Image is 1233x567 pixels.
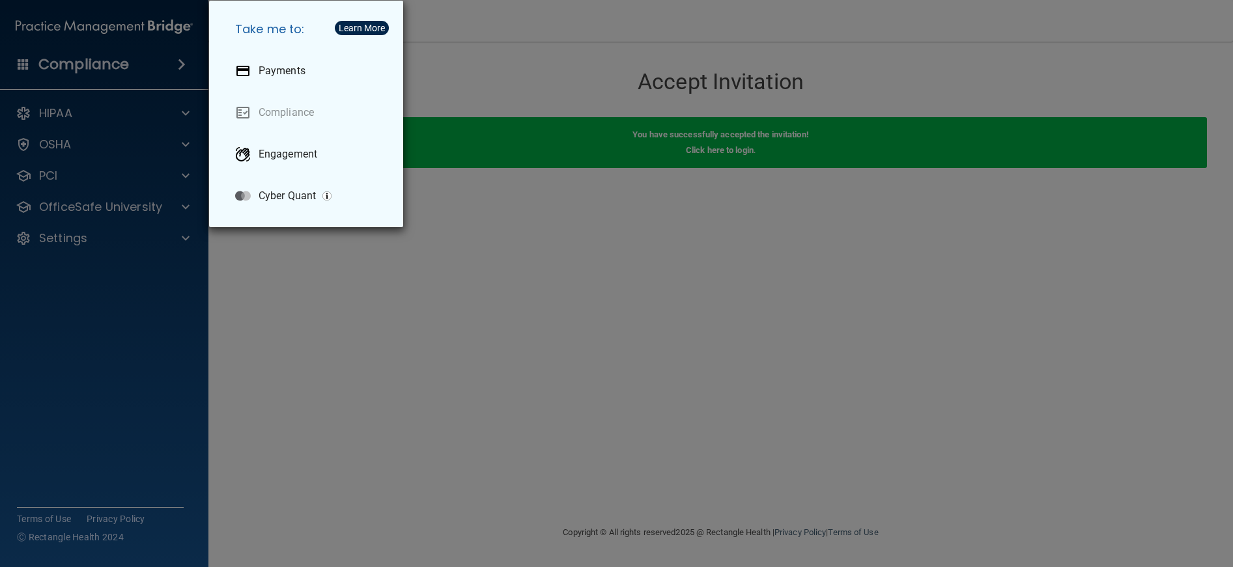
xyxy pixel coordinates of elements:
[339,23,385,33] div: Learn More
[259,64,305,77] p: Payments
[225,136,393,173] a: Engagement
[259,189,316,202] p: Cyber Quant
[225,178,393,214] a: Cyber Quant
[225,94,393,131] a: Compliance
[259,148,317,161] p: Engagement
[225,11,393,48] h5: Take me to:
[335,21,389,35] button: Learn More
[225,53,393,89] a: Payments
